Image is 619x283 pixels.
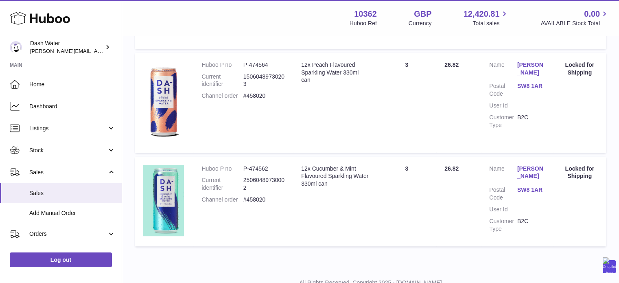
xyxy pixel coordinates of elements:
dd: P-474562 [243,165,285,173]
span: Total sales [472,20,509,27]
dt: Current identifier [201,73,243,88]
img: 103621727971708.png [143,165,184,237]
span: Dashboard [29,103,116,110]
td: 3 [377,157,436,246]
span: [PERSON_NAME][EMAIL_ADDRESS][DOMAIN_NAME] [30,48,163,54]
a: SW8 1AR [517,186,545,194]
strong: 10362 [354,9,377,20]
a: Log out [10,252,112,267]
div: Locked for Shipping [561,165,598,180]
span: Add Manual Order [29,209,116,217]
dt: Customer Type [489,114,517,129]
dd: B2C [517,114,545,129]
div: Dash Water [30,39,103,55]
span: Home [29,81,116,88]
dt: Channel order [201,196,243,204]
dt: Huboo P no [201,165,243,173]
dd: 25060489730002 [243,176,285,192]
dt: Customer Type [489,217,517,233]
span: 26.82 [444,165,459,172]
dt: Postal Code [489,186,517,202]
span: 12,420.81 [463,9,499,20]
dt: Huboo P no [201,61,243,69]
div: 12x Cucumber & Mint Flavoured Sparkling Water 330ml can [301,165,369,188]
a: 0.00 AVAILABLE Stock Total [540,9,609,27]
dt: Channel order [201,92,243,100]
dt: Name [489,61,517,79]
div: Locked for Shipping [561,61,598,77]
span: 0.00 [584,9,600,20]
dt: Name [489,165,517,182]
a: [PERSON_NAME] [517,61,545,77]
dt: Current identifier [201,176,243,192]
span: Listings [29,125,107,132]
strong: GBP [414,9,431,20]
dd: P-474564 [243,61,285,69]
span: Orders [29,230,107,238]
dd: 15060489730203 [243,73,285,88]
dt: User Id [489,102,517,110]
dt: Postal Code [489,82,517,98]
span: Sales [29,189,116,197]
div: Huboo Ref [350,20,377,27]
a: 12,420.81 Total sales [463,9,509,27]
img: 103621706197738.png [143,61,184,143]
img: james@dash-water.com [10,41,22,53]
a: [PERSON_NAME] [517,165,545,180]
dd: B2C [517,217,545,233]
dt: User Id [489,206,517,213]
span: 26.82 [444,61,459,68]
a: SW8 1AR [517,82,545,90]
div: 12x Peach Flavoured Sparkling Water 330ml can [301,61,369,84]
span: Stock [29,147,107,154]
span: Sales [29,169,107,176]
dd: #458020 [243,196,285,204]
dd: #458020 [243,92,285,100]
div: Currency [409,20,432,27]
td: 3 [377,53,436,153]
span: AVAILABLE Stock Total [540,20,609,27]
